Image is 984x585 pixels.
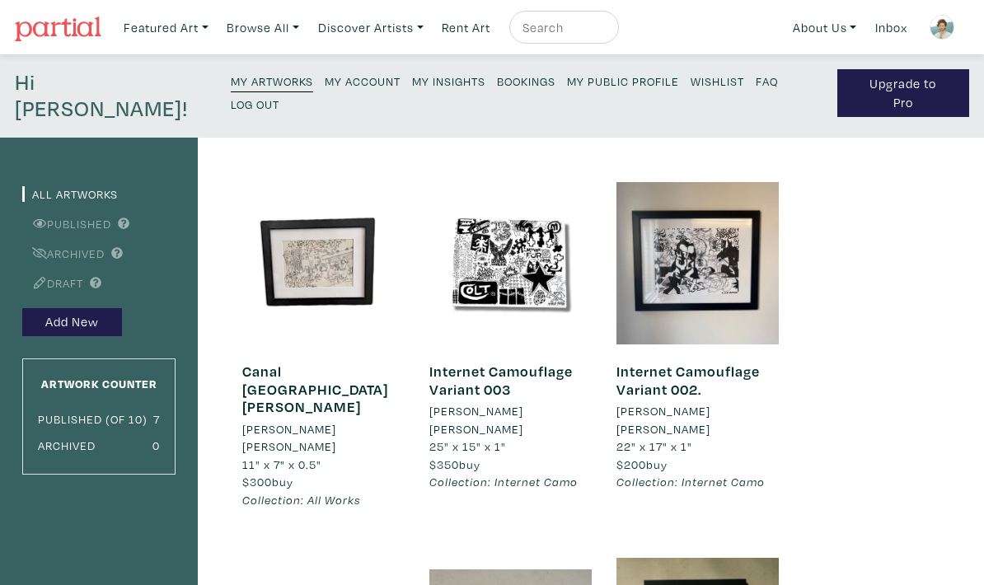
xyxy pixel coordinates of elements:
a: All Artworks [22,186,118,202]
a: Inbox [868,11,915,44]
a: Browse All [219,11,307,44]
a: Rent Art [434,11,498,44]
button: Add New [22,308,122,337]
small: FAQ [756,73,778,89]
span: $350 [429,456,459,472]
a: Upgrade to Pro [837,69,970,117]
a: My Insights [412,69,485,91]
small: 0 [152,438,160,453]
em: Collection: Internet Camo [429,474,578,489]
small: Wishlist [691,73,744,89]
a: [PERSON_NAME] [PERSON_NAME] [429,402,592,438]
a: Internet Camouflage Variant 003 [429,362,573,399]
h4: Hi [PERSON_NAME]! [15,69,209,123]
span: $200 [616,456,646,472]
a: My Public Profile [567,69,679,91]
a: [PERSON_NAME] [PERSON_NAME] [616,402,779,438]
span: 25" x 15" x 1" [429,438,506,454]
small: My Insights [412,73,485,89]
small: Published (of 10) [38,411,148,427]
small: Artwork Counter [41,376,157,391]
small: My Artworks [231,73,313,89]
small: Log Out [231,96,279,112]
a: Archived [22,246,105,261]
a: Bookings [497,69,555,91]
a: Discover Artists [311,11,431,44]
small: Archived [38,438,96,453]
small: Bookings [497,73,555,89]
a: Log Out [231,92,279,115]
a: Canal [GEOGRAPHIC_DATA][PERSON_NAME] [242,362,388,416]
span: 11" x 7" x 0.5" [242,456,321,472]
a: Published [22,216,111,232]
a: About Us [785,11,865,44]
small: My Account [325,73,401,89]
span: buy [242,474,293,489]
span: $300 [242,474,272,489]
em: Collection: Internet Camo [616,474,765,489]
span: 22" x 17" x 1" [616,438,692,454]
a: FAQ [756,69,778,91]
a: Featured Art [116,11,216,44]
a: [PERSON_NAME] [PERSON_NAME] [242,420,405,456]
a: My Artworks [231,69,313,92]
span: buy [616,456,668,472]
small: My Public Profile [567,73,679,89]
a: Wishlist [691,69,744,91]
span: buy [429,456,480,472]
input: Search [521,17,603,38]
a: Draft [22,275,83,291]
a: My Account [325,69,401,91]
em: Collection: All Works [242,492,361,508]
img: phpThumb.php [930,15,954,40]
a: Internet Camouflage Variant 002. [616,362,760,399]
small: 7 [153,411,160,427]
